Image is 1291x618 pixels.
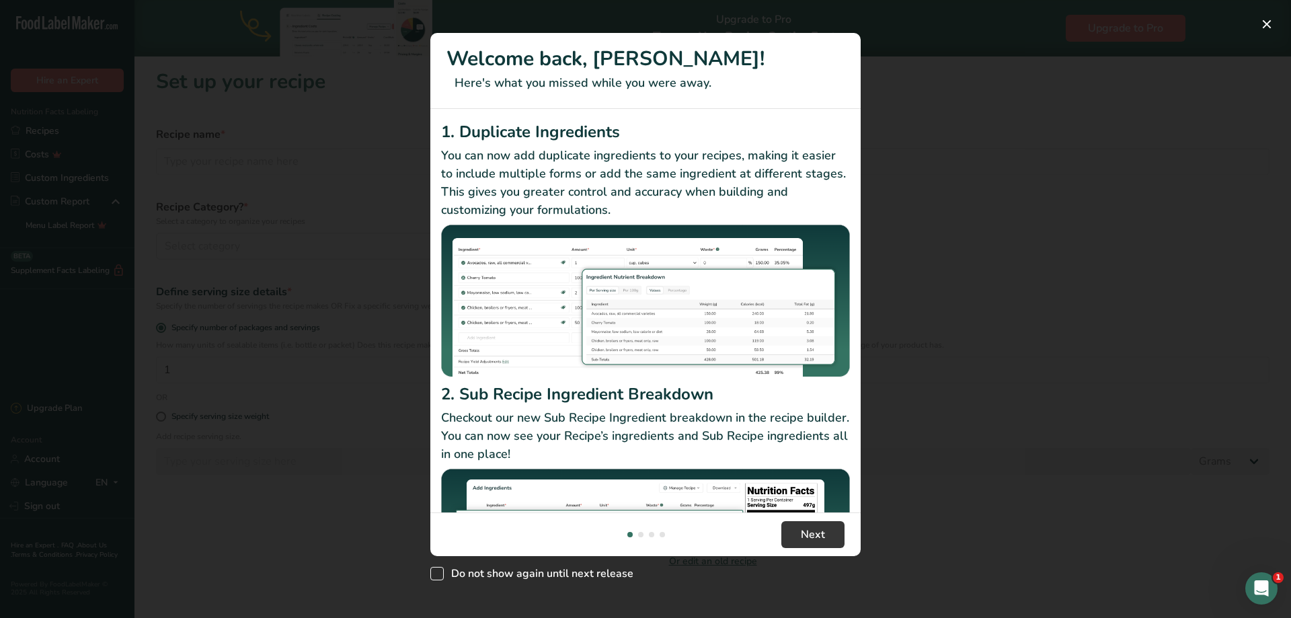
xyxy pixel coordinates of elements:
[441,409,850,463] p: Checkout our new Sub Recipe Ingredient breakdown in the recipe builder. You can now see your Reci...
[1273,572,1284,583] span: 1
[441,225,850,377] img: Duplicate Ingredients
[444,567,633,580] span: Do not show again until next release
[801,527,825,543] span: Next
[446,44,845,74] h1: Welcome back, [PERSON_NAME]!
[446,74,845,92] p: Here's what you missed while you were away.
[781,521,845,548] button: Next
[1245,572,1278,605] iframe: Intercom live chat
[441,147,850,219] p: You can now add duplicate ingredients to your recipes, making it easier to include multiple forms...
[441,120,850,144] h2: 1. Duplicate Ingredients
[441,382,850,406] h2: 2. Sub Recipe Ingredient Breakdown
